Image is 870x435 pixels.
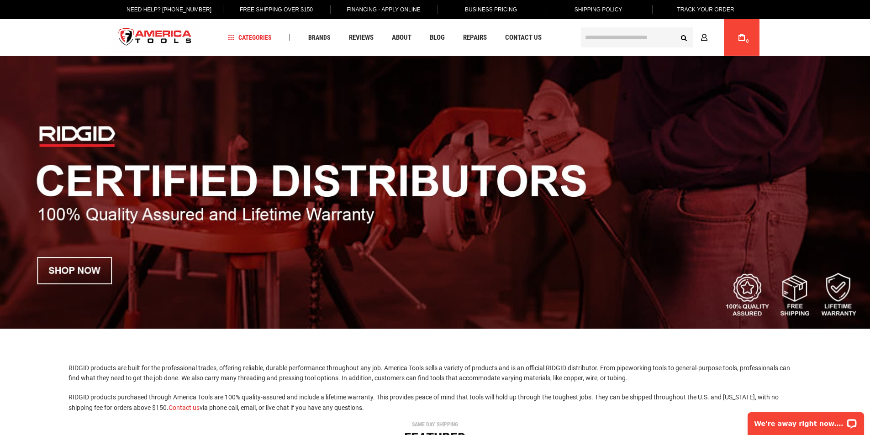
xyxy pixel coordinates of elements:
[505,34,542,41] span: Contact Us
[675,29,693,46] button: Search
[392,34,411,41] span: About
[349,34,374,41] span: Reviews
[111,21,200,55] img: America Tools
[501,31,546,44] a: Contact Us
[308,34,331,41] span: Brands
[228,34,272,41] span: Categories
[742,406,870,435] iframe: LiveChat chat widget
[459,31,491,44] a: Repairs
[169,404,200,411] a: Contact us
[111,21,200,55] a: store logo
[733,19,750,56] a: 0
[388,31,416,44] a: About
[304,31,335,44] a: Brands
[69,392,801,413] p: RIDGID products purchased through America Tools are 100% quality-assured and include a lifetime w...
[224,31,276,44] a: Categories
[463,34,487,41] span: Repairs
[746,39,749,44] span: 0
[430,34,445,41] span: Blog
[575,6,622,13] span: Shipping Policy
[109,422,762,427] div: SAME DAY SHIPPING
[69,363,801,383] p: RIDGID products are built for the professional trades, offering reliable, durable performance thr...
[426,31,449,44] a: Blog
[345,31,378,44] a: Reviews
